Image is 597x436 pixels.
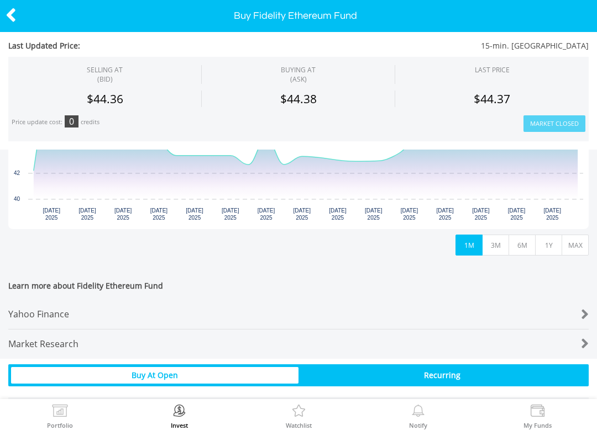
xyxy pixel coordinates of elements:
button: MAX [562,235,589,256]
a: Portfolio [47,405,73,428]
text: [DATE] 2025 [508,208,526,221]
span: $44.38 [280,91,317,107]
label: Notify [409,422,427,428]
div: SELLING AT [87,65,123,84]
text: [DATE] 2025 [114,208,132,221]
label: Watchlist [286,422,312,428]
div: LAST PRICE [475,65,510,75]
button: Market Closed [523,115,585,132]
text: [DATE] 2025 [222,208,239,221]
div: Your available funds: [8,397,589,422]
button: 1M [455,235,483,256]
text: [DATE] 2025 [258,208,275,221]
div: credits [81,118,99,126]
label: Portfolio [47,422,73,428]
button: 3M [482,235,509,256]
text: [DATE] 2025 [401,208,418,221]
text: [DATE] 2025 [294,208,311,221]
text: 42 [14,170,20,176]
button: 6M [509,235,536,256]
a: Market Research [8,329,589,359]
img: Invest Now [171,405,188,420]
div: Buy At Open [11,367,298,384]
text: [DATE] 2025 [472,208,490,221]
img: View Notifications [410,405,427,420]
span: Last Updated Price: [8,40,250,51]
span: (BID) [87,75,123,84]
button: 1Y [535,235,562,256]
text: [DATE] 2025 [150,208,168,221]
a: Invest [171,405,188,428]
a: My Funds [523,405,552,428]
a: Notify [409,405,427,428]
text: [DATE] 2025 [78,208,96,221]
div: Price update cost: [12,118,62,126]
text: [DATE] 2025 [329,208,347,221]
a: Watchlist [286,405,312,428]
label: Invest [171,422,188,428]
img: View Portfolio [51,405,69,420]
img: View Funds [529,405,546,420]
a: Yahoo Finance [8,300,589,329]
text: [DATE] 2025 [544,208,562,221]
text: [DATE] 2025 [436,208,454,221]
span: 15-min. [GEOGRAPHIC_DATA] [250,40,589,51]
span: $44.36 [87,91,123,107]
text: [DATE] 2025 [43,208,60,221]
div: 0 [65,115,78,127]
label: My Funds [523,422,552,428]
span: BUYING AT [281,65,316,84]
img: Watchlist [290,405,307,420]
text: [DATE] 2025 [365,208,383,221]
div: Recurring [298,367,586,384]
span: $44.37 [474,91,510,107]
div: Yahoo Finance [8,300,541,329]
text: 40 [14,196,20,202]
div: Market Research [8,329,541,359]
span: (ASK) [281,75,316,84]
text: [DATE] 2025 [186,208,203,221]
span: Learn more about Fidelity Ethereum Fund [8,280,589,300]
